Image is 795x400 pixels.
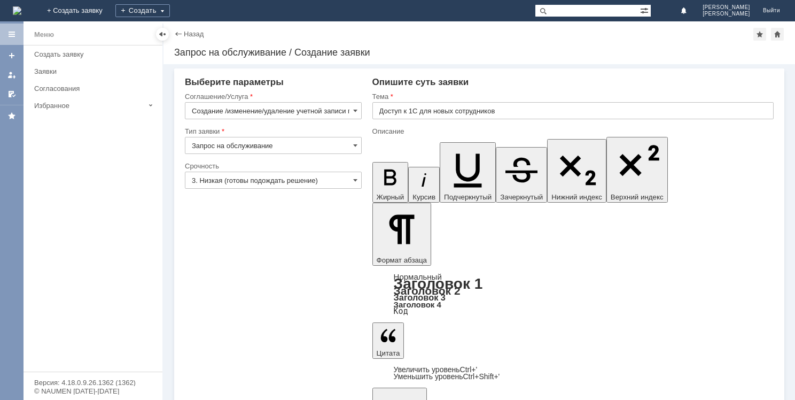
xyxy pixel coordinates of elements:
button: Жирный [372,162,409,203]
a: Нормальный [394,272,442,281]
span: Ctrl+' [460,365,478,374]
div: Меню [34,28,54,41]
a: Мои заявки [3,66,20,83]
span: Ctrl+Shift+' [463,372,500,381]
span: Цитата [377,349,400,357]
div: © NAUMEN [DATE]-[DATE] [34,388,152,395]
div: Создать [115,4,170,17]
div: Скрыть меню [156,28,169,41]
div: Соглашение/Услуга [185,93,360,100]
div: Сделать домашней страницей [771,28,784,41]
span: Курсив [412,193,435,201]
span: [PERSON_NAME] [703,11,750,17]
button: Нижний индекс [547,139,606,203]
span: Опишите суть заявки [372,77,469,87]
div: Цитата [372,366,774,380]
span: Нижний индекс [551,193,602,201]
a: Заголовок 2 [394,284,461,297]
button: Подчеркнутый [440,142,496,203]
a: Заявки [30,63,160,80]
div: Версия: 4.18.0.9.26.1362 (1362) [34,379,152,386]
a: Согласования [30,80,160,97]
img: logo [13,6,21,15]
div: Создать заявку [34,50,156,58]
div: Описание [372,128,771,135]
a: Мои согласования [3,86,20,103]
div: Формат абзаца [372,273,774,315]
span: Жирный [377,193,404,201]
div: Избранное [34,102,144,110]
div: Срочность [185,163,360,170]
div: Тема [372,93,771,100]
a: Код [394,306,408,316]
span: Подчеркнутый [444,193,492,201]
span: Формат абзаца [377,256,427,264]
a: Заголовок 4 [394,300,441,309]
div: Согласования [34,84,156,93]
div: Тип заявки [185,128,360,135]
span: Зачеркнутый [500,193,543,201]
a: Создать заявку [30,46,160,63]
div: Запрос на обслуживание / Создание заявки [174,47,784,58]
a: Назад [184,30,204,38]
div: Заявки [34,67,156,75]
span: [PERSON_NAME] [703,4,750,11]
button: Формат абзаца [372,203,431,266]
button: Курсив [408,167,440,203]
a: Создать заявку [3,47,20,64]
span: Расширенный поиск [640,5,651,15]
a: Заголовок 1 [394,275,483,292]
span: Верхний индекс [611,193,664,201]
a: Increase [394,365,478,374]
button: Цитата [372,322,404,359]
a: Decrease [394,372,500,381]
span: Выберите параметры [185,77,284,87]
button: Верхний индекс [606,137,668,203]
a: Заголовок 3 [394,293,446,302]
button: Зачеркнутый [496,147,547,203]
a: Перейти на домашнюю страницу [13,6,21,15]
div: Добавить в избранное [753,28,766,41]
